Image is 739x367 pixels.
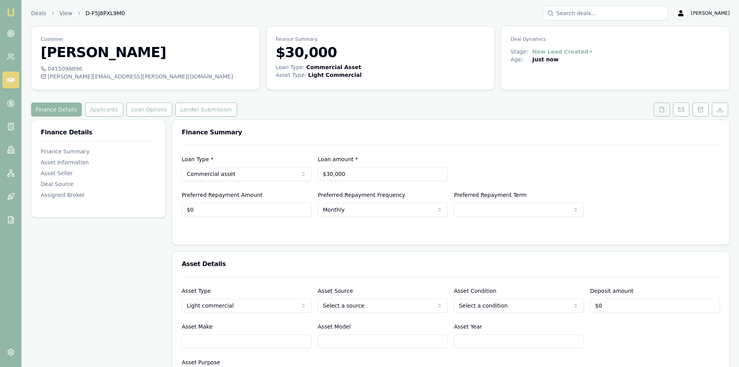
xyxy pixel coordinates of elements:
[276,63,305,71] div: Loan Type:
[532,48,594,56] button: New Lead Created
[83,103,125,117] a: Applicants
[543,6,668,20] input: Search deals
[318,192,405,198] label: Preferred Repayment Frequency
[41,191,156,199] div: Assigned Broker
[41,45,250,60] h3: [PERSON_NAME]
[31,9,46,17] a: Deals
[454,324,482,330] label: Asset Year
[308,71,362,79] div: Light Commercial
[31,9,125,17] nav: breadcrumb
[276,45,485,60] h3: $30,000
[532,56,559,63] div: Just now
[590,299,720,313] input: $
[31,103,83,117] a: Finance Details
[41,158,156,166] div: Asset Information
[182,192,262,198] label: Preferred Repayment Amount
[59,9,72,17] a: View
[691,10,730,16] span: [PERSON_NAME]
[182,156,213,162] label: Loan Type *
[182,261,720,267] h3: Asset Details
[6,8,16,17] img: emu-icon-u.png
[182,288,211,294] label: Asset Type
[318,288,353,294] label: Asset Source
[126,103,172,117] button: Loan Options
[182,324,213,330] label: Asset Make
[41,65,250,73] div: 0415098896
[41,73,250,80] div: [PERSON_NAME][EMAIL_ADDRESS][PERSON_NAME][DOMAIN_NAME]
[85,103,123,117] button: Applicants
[41,129,156,136] h3: Finance Details
[182,129,720,136] h3: Finance Summary
[511,48,532,56] div: Stage:
[41,148,156,155] div: Finance Summary
[454,192,526,198] label: Preferred Repayment Term
[318,324,351,330] label: Asset Model
[276,71,307,79] div: Asset Type :
[511,36,720,42] p: Deal Dynamics
[31,103,82,117] button: Finance Details
[85,9,125,17] span: D-F5J8PXL9M0
[182,203,312,217] input: $
[306,63,361,71] div: Commercial Asset
[175,103,237,117] button: Lender Submission
[41,180,156,188] div: Deal Source
[276,36,485,42] p: Finance Summary
[511,56,532,63] div: Age:
[41,169,156,177] div: Asset Seller
[125,103,174,117] a: Loan Options
[318,167,448,181] input: $
[590,288,633,294] label: Deposit amount
[318,156,358,162] label: Loan amount *
[182,359,220,365] label: Asset Purpose
[454,288,497,294] label: Asset Condition
[174,103,239,117] a: Lender Submission
[41,36,250,42] p: Customer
